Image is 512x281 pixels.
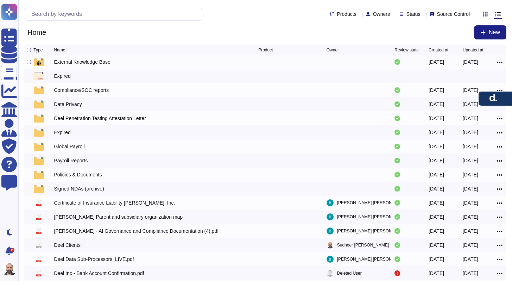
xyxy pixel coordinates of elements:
div: [DATE] [429,129,444,136]
span: [PERSON_NAME] [PERSON_NAME] [337,227,408,235]
div: [DATE] [463,58,478,65]
span: Products [337,12,356,17]
div: [DATE] [429,270,444,277]
div: [DATE] [429,115,444,122]
img: user [327,227,334,235]
img: folder [34,156,44,165]
div: [DATE] [429,213,444,220]
div: [DATE] [463,129,478,136]
span: Home [24,27,50,38]
div: [DATE] [463,227,478,235]
div: Deel Data Sub-Processors_LIVE.pdf [54,256,134,263]
div: [DATE] [429,87,444,94]
img: folder [34,100,44,108]
input: Search by keywords [28,8,203,20]
span: Sudheer [PERSON_NAME] [337,242,389,249]
img: folder [34,142,44,151]
div: [DATE] [463,213,478,220]
div: [DATE] [463,87,478,94]
img: user [327,270,334,277]
div: [DATE] [463,101,478,108]
span: Deleted User [337,270,362,277]
div: Compliance/SOC reports [54,87,109,94]
div: 9+ [10,248,14,252]
div: [DATE] [429,171,444,178]
div: [DATE] [429,101,444,108]
div: Data Privacy [54,101,82,108]
span: New [489,30,500,35]
div: [DATE] [463,270,478,277]
button: New [474,25,506,39]
div: [DATE] [429,143,444,150]
span: Name [54,48,65,52]
div: [DATE] [463,171,478,178]
img: user [327,213,334,220]
div: [DATE] [429,58,444,65]
span: Product [258,48,273,52]
div: [DATE] [463,256,478,263]
div: Expired [54,73,70,80]
img: user [327,256,334,263]
span: Created at [429,48,448,52]
img: folder [34,128,44,137]
span: Source Control [437,12,470,17]
div: [DATE] [463,185,478,192]
div: [PERSON_NAME] - AI Governance and Compliance Documentation (4).pdf [54,227,219,235]
div: [DATE] [429,185,444,192]
div: Signed NDAs (archive) [54,185,104,192]
div: [DATE] [429,242,444,249]
img: folder [34,86,44,94]
span: Type [33,48,43,52]
img: folder [34,170,44,179]
span: Owner [327,48,339,52]
div: [DATE] [429,256,444,263]
div: Global Payroll [54,143,84,150]
img: folder [33,72,44,80]
img: user [327,199,334,206]
div: [DATE] [463,157,478,164]
span: [PERSON_NAME] [PERSON_NAME] [337,213,408,220]
div: [PERSON_NAME] Parent and subsidiary organization map [54,213,183,220]
span: Review state [394,48,419,52]
button: user [1,261,20,277]
img: user [327,242,334,249]
img: folder [34,114,44,123]
div: [DATE] [463,199,478,206]
span: [PERSON_NAME] [PERSON_NAME] [337,256,408,263]
div: [DATE] [429,227,444,235]
img: user [3,263,15,275]
span: [PERSON_NAME] [PERSON_NAME] [337,199,408,206]
div: [DATE] [463,143,478,150]
div: Deel Inc - Bank Account Confirmation.pdf [54,270,144,277]
div: Expired [54,129,70,136]
span: Updated at [463,48,483,52]
div: Deel Penetration Testing Attestation Letter [54,115,146,122]
div: Certificate of Insurance Liability [PERSON_NAME], Inc. [54,199,175,206]
div: External Knowledge Base [54,58,110,65]
div: Deel Clients [54,242,80,249]
img: folder [34,185,44,193]
div: [DATE] [429,199,444,206]
div: Payroll Reports [54,157,88,164]
img: folder [34,58,44,66]
div: [DATE] [429,157,444,164]
div: [DATE] [463,115,478,122]
span: Status [406,12,421,17]
span: Owners [373,12,390,17]
div: [DATE] [463,242,478,249]
div: Policies & Documents [54,171,102,178]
